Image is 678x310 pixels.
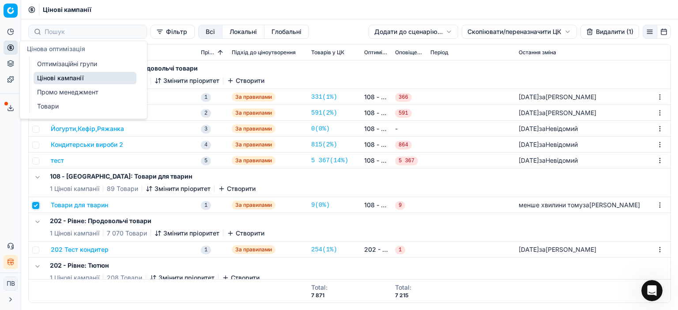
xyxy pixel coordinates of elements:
[107,184,138,193] span: 89 Товари
[264,25,309,39] button: global
[201,93,211,102] span: 1
[222,25,264,39] button: local
[50,261,260,270] h5: 202 - Рівне: Тютюн
[4,277,17,290] span: ПВ
[519,108,596,117] div: за [PERSON_NAME]
[42,243,49,250] button: Завантажити вкладений файл
[232,201,275,209] span: За правилами
[519,93,596,101] div: за [PERSON_NAME]
[232,124,275,133] span: За правилами
[232,49,296,56] span: Підхід до ціноутворення
[51,156,64,165] button: тест
[364,93,388,101] a: 108 - [GEOGRAPHIC_DATA]: Продовольчі товари
[395,292,411,299] div: 7 215
[519,201,583,209] span: менше хвилини тому
[232,156,275,165] span: За правилами
[43,5,91,14] nav: breadcrumb
[201,109,211,118] span: 2
[395,141,412,149] span: 864
[216,48,225,57] button: Sorted by Пріоритет ascending
[395,157,418,165] span: 5 367
[311,124,330,133] a: 0(0%)
[232,245,275,254] span: За правилами
[138,4,155,20] button: Головна
[364,49,388,56] span: Оптимізаційні групи
[395,49,423,56] span: Оповіщення
[28,243,35,250] button: вибір GIF-файлів
[201,201,211,210] span: 1
[7,137,169,221] div: Петро каже…
[34,58,136,70] a: Оптимізаційні групи
[107,273,142,282] span: 208 Товари
[227,76,264,85] button: Створити
[43,11,112,20] p: У мережі останні 15 хв
[7,68,145,131] div: Якщо ви створюєте локальну ЦК і вам все-ж таки не вдається додати округлення, будь ласка, зробіть...
[50,172,256,181] h5: 108 - [GEOGRAPHIC_DATA]: Товари для тварин
[201,49,216,56] span: Пріоритет
[51,201,108,209] button: Товари для тварин
[51,140,123,149] button: Кондитерськи вироби 2
[364,156,388,165] a: 108 - [GEOGRAPHIC_DATA]: Продовольчі товари
[56,243,63,250] button: Start recording
[519,125,539,132] span: [DATE]
[364,108,388,117] a: 108 - [GEOGRAPHIC_DATA]: Продовольчі товари
[26,223,35,232] img: Profile image for Tetiana
[311,93,337,101] a: 331(1%)
[311,108,337,117] a: 591(2%)
[50,217,264,225] h5: 202 - Рівне: Продовольчі товари
[25,5,39,19] img: Profile image for Tetiana
[201,157,211,165] span: 5
[107,229,147,238] span: 7 070 Товари
[580,25,639,39] button: Видалити (1)
[14,73,138,125] div: Якщо ви створюєте локальну ЦК і вам все-ж таки не вдається додати округлення, будь ласка, зробіть...
[154,76,219,85] button: Змінити пріоритет
[198,25,222,39] button: all
[14,19,138,62] div: Впевніться що ви створюєте не глобальну ЦК, а саме для конкретної Оптимізаційної групи, оскільки ...
[364,245,388,254] a: 202 - Рівне: Продовольчі товари
[50,184,99,193] span: 1 Цінові кампанії
[34,72,136,84] a: Цінові кампанії
[50,273,99,282] span: 1 Цінові кампанії
[150,273,215,282] button: Змінити пріоритет
[395,283,411,292] div: Total :
[392,121,427,137] td: -
[201,125,211,134] span: 3
[43,4,100,11] h1: [PERSON_NAME]
[395,93,412,102] span: 366
[519,156,578,165] div: за Невідомий
[311,49,344,56] span: Товарів у ЦК
[227,229,264,238] button: Створити
[364,140,388,149] a: 108 - [GEOGRAPHIC_DATA]: Продовольчі товари
[395,109,412,118] span: 591
[364,201,388,209] a: 108 - [GEOGRAPHIC_DATA]: Товари для тварин
[395,246,405,254] span: 1
[519,93,539,101] span: [DATE]
[232,108,275,117] span: За правилами
[14,243,21,250] button: Вибір емодзі
[218,184,256,193] button: Створити
[311,245,337,254] a: 254(1%)
[232,93,275,101] span: За правилами
[27,45,85,52] span: Цінова оптимізація
[7,13,145,67] div: Впевніться що ви створюєте не глобальну ЦК, а саме для конкретної Оптимізаційної групи, оскільки ...
[7,221,169,242] div: Tetiana каже…
[7,13,169,68] div: Kateryna каже…
[462,25,577,39] button: Скопіювати/переназначити ЦК
[50,229,99,238] span: 1 Цінові кампанії
[311,156,348,165] a: 5 367(14%)
[311,292,328,299] div: 7 871
[154,229,219,238] button: Змінити пріоритет
[201,246,211,254] span: 1
[232,140,275,149] span: За правилами
[519,157,539,164] span: [DATE]
[151,25,195,39] button: Фільтр
[7,68,169,138] div: Kateryna каже…
[50,64,264,73] h5: 108 - [GEOGRAPHIC_DATA]: Продовольчі товари
[34,100,136,112] a: Товари
[519,140,578,149] div: за Невідомий
[519,246,539,253] span: [DATE]
[34,86,136,98] a: Промо менеджмент
[8,224,169,239] textarea: Повідомлення...
[151,239,166,253] button: Надіслати повідомлення…
[51,124,124,133] button: Йогурти,Кефір,Ряжанка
